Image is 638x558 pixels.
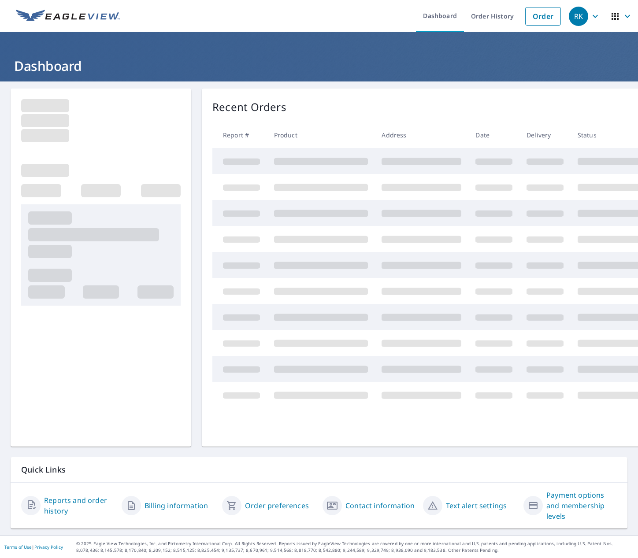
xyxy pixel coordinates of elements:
[16,10,120,23] img: EV Logo
[569,7,588,26] div: RK
[212,122,267,148] th: Report #
[267,122,375,148] th: Product
[519,122,571,148] th: Delivery
[446,500,507,511] a: Text alert settings
[34,544,63,550] a: Privacy Policy
[4,544,63,550] p: |
[21,464,617,475] p: Quick Links
[4,544,32,550] a: Terms of Use
[345,500,415,511] a: Contact information
[145,500,208,511] a: Billing information
[44,495,115,516] a: Reports and order history
[375,122,468,148] th: Address
[525,7,561,26] a: Order
[546,490,617,521] a: Payment options and membership levels
[76,540,634,554] p: © 2025 Eagle View Technologies, Inc. and Pictometry International Corp. All Rights Reserved. Repo...
[468,122,519,148] th: Date
[245,500,309,511] a: Order preferences
[212,99,286,115] p: Recent Orders
[11,57,627,75] h1: Dashboard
